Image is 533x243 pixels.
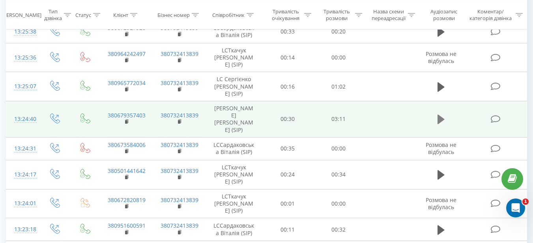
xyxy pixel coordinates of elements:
div: [PERSON_NAME] [2,11,41,18]
div: 13:24:31 [14,141,31,156]
div: Тривалість розмови [320,8,353,22]
a: 380679357403 [108,111,146,119]
div: Тип дзвінка [44,8,62,22]
td: LCТкачук [PERSON_NAME] (SIP) [206,189,262,218]
span: Розмова не відбулась [426,50,456,65]
td: 00:00 [313,137,364,160]
td: 00:33 [262,20,313,43]
span: 1 [522,198,529,205]
div: Тривалість очікування [269,8,302,22]
td: 00:00 [313,189,364,218]
a: 380732413839 [161,50,198,58]
a: 380964242497 [108,50,146,58]
a: 380732413839 [161,222,198,229]
a: 380732413839 [161,196,198,204]
a: 380965772034 [108,79,146,87]
span: Розмова не відбулась [426,196,456,211]
td: 00:20 [313,20,364,43]
a: 380951600591 [108,222,146,229]
td: 00:34 [313,160,364,189]
td: LC Сергієнко [PERSON_NAME] (SIP) [206,72,262,101]
td: LCТкачук [PERSON_NAME] (SIP) [206,160,262,189]
div: 13:23:18 [14,222,31,237]
div: Аудіозапис розмови [424,8,464,22]
div: 13:25:38 [14,24,31,39]
td: 00:11 [262,218,313,241]
a: 380501441642 [108,167,146,174]
td: 00:24 [262,160,313,189]
div: 13:24:17 [14,167,31,182]
div: Назва схеми переадресації [371,8,406,22]
div: Співробітник [212,11,245,18]
a: 380732413839 [161,141,198,148]
td: [PERSON_NAME] [PERSON_NAME] (SIP) [206,101,262,137]
td: 01:02 [313,72,364,101]
div: 13:25:36 [14,50,31,65]
td: 00:35 [262,137,313,160]
td: 03:11 [313,101,364,137]
td: LCСардаковська Віталія (SIP) [206,20,262,43]
td: 00:30 [262,101,313,137]
a: 380673584006 [108,141,146,148]
div: 13:24:01 [14,196,31,211]
div: Статус [75,11,91,18]
td: 00:14 [262,43,313,72]
div: Коментар/категорія дзвінка [468,8,514,22]
td: 00:00 [313,43,364,72]
td: LCСардаковська Віталія (SIP) [206,137,262,160]
td: 00:16 [262,72,313,101]
a: 380732413839 [161,79,198,87]
td: 00:32 [313,218,364,241]
span: Розмова не відбулась [426,141,456,156]
div: 13:24:40 [14,111,31,127]
td: LCСардаковська Віталія (SIP) [206,218,262,241]
a: 380672820819 [108,196,146,204]
a: 380732413839 [161,111,198,119]
td: LCТкачук [PERSON_NAME] (SIP) [206,43,262,72]
td: 00:01 [262,189,313,218]
a: 380732413839 [161,167,198,174]
div: Клієнт [113,11,128,18]
div: Бізнес номер [157,11,190,18]
iframe: Intercom live chat [506,198,525,217]
div: 13:25:07 [14,79,31,94]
